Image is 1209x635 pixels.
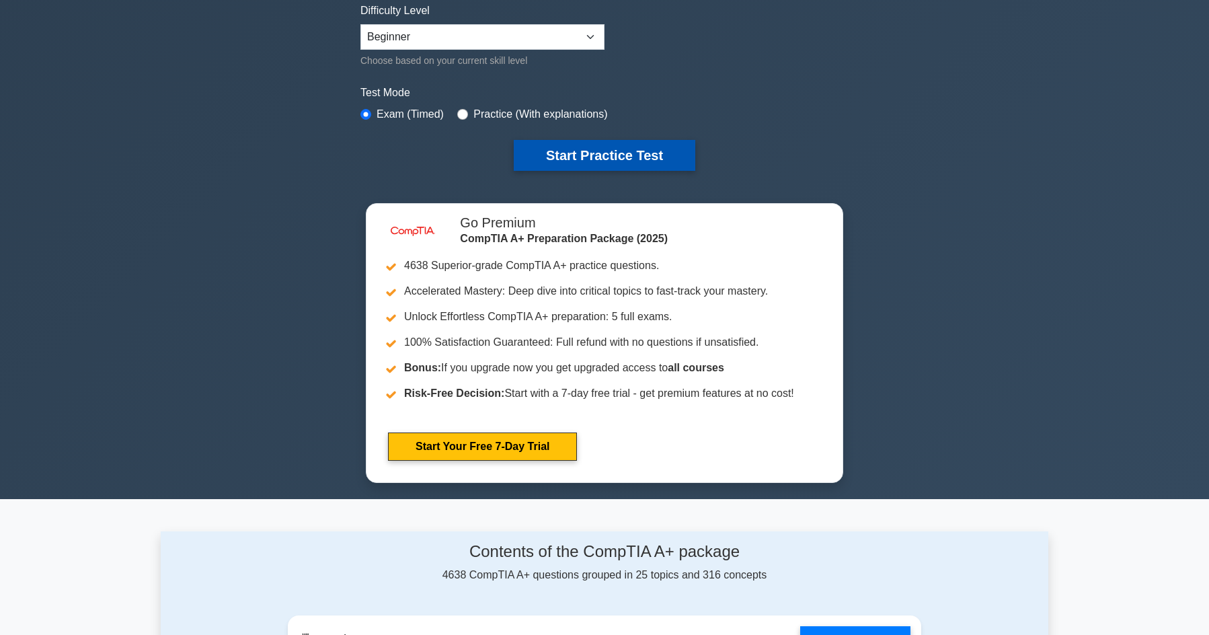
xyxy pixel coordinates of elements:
[377,106,444,122] label: Exam (Timed)
[360,85,849,101] label: Test Mode
[473,106,607,122] label: Practice (With explanations)
[360,3,430,19] label: Difficulty Level
[388,433,577,461] a: Start Your Free 7-Day Trial
[360,52,604,69] div: Choose based on your current skill level
[288,542,921,562] h4: Contents of the CompTIA A+ package
[514,140,695,171] button: Start Practice Test
[288,542,921,583] div: 4638 CompTIA A+ questions grouped in 25 topics and 316 concepts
